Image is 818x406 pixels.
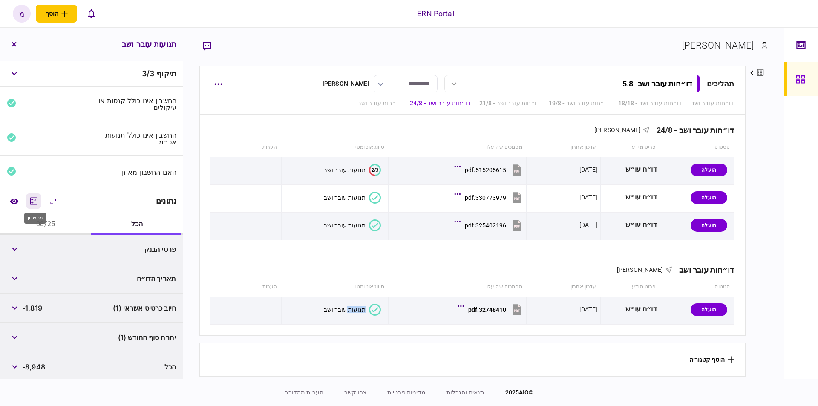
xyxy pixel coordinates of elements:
[113,303,176,313] span: חיוב כרטיס אשראי (1)
[387,389,426,396] a: מדיניות פרטיות
[22,303,42,313] span: -1,819
[95,132,177,145] div: החשבון אינו כולל תנועות אכ״מ
[660,277,734,297] th: סטטוס
[22,362,45,372] span: -8,948
[95,246,176,253] div: פרטי הבנק
[465,167,506,173] div: 515205615.pdf
[245,138,281,157] th: הערות
[456,216,523,235] button: 325402196.pdf
[389,277,527,297] th: מסמכים שהועלו
[324,306,366,313] div: תנועות עובר ושב
[691,303,727,316] div: הועלה
[604,300,657,319] div: דו״ח עו״ש
[6,193,22,209] a: השוואה למסמך
[324,194,366,201] div: תנועות עובר ושב
[579,193,597,202] div: [DATE]
[468,306,506,313] div: 32748410.pdf
[465,222,506,229] div: 325402196.pdf
[579,305,597,314] div: [DATE]
[465,194,506,201] div: 330773979.pdf
[479,99,540,108] a: דו״חות עובר ושב - 21/8
[156,69,176,78] span: תיקוף
[622,79,692,88] div: דו״חות עובר ושב - 5.8
[95,169,177,176] div: האם החשבון מאוזן
[460,300,523,319] button: 32748410.pdf
[456,160,523,179] button: 515205615.pdf
[444,75,700,92] button: דו״חות עובר ושב- 5.8
[600,138,660,157] th: פריט מידע
[689,356,734,363] button: הוסף קטגוריה
[95,275,176,282] div: תאריך הדו״ח
[672,265,734,274] div: דו״חות עובר ושב
[604,216,657,235] div: דו״ח עו״ש
[156,197,176,205] div: נתונים
[691,191,727,204] div: הועלה
[579,165,597,174] div: [DATE]
[118,332,176,343] span: יתרת סוף החודש (1)
[682,38,754,52] div: [PERSON_NAME]
[594,127,641,133] span: [PERSON_NAME]
[579,221,597,229] div: [DATE]
[389,138,527,157] th: מסמכים שהועלו
[324,164,381,176] button: 2/3תנועות עובר ושב
[358,99,401,108] a: דו״חות עובר ושב
[344,389,366,396] a: צרו קשר
[122,40,176,48] h3: תנועות עובר ושב
[245,277,281,297] th: הערות
[691,99,734,108] a: דו״חות עובר ושב
[495,388,534,397] div: © 2025 AIO
[417,8,454,19] div: ERN Portal
[691,164,727,176] div: הועלה
[410,99,471,108] a: דו״חות עובר ושב - 24/8
[36,5,77,23] button: פתח תפריט להוספת לקוח
[323,79,369,88] div: [PERSON_NAME]
[617,266,663,273] span: [PERSON_NAME]
[549,99,610,108] a: דו״חות עובר ושב - 19/8
[142,69,154,78] span: 3 / 3
[372,167,378,173] text: 2/3
[324,219,381,231] button: תנועות עובר ושב
[604,160,657,179] div: דו״ח עו״ש
[164,362,176,372] span: הכל
[13,5,31,23] button: מ
[282,138,389,157] th: סיווג אוטומטי
[707,78,734,89] div: תהליכים
[284,389,323,396] a: הערות מהדורה
[324,167,366,173] div: תנועות עובר ושב
[46,193,61,209] button: הרחב\כווץ הכל
[650,126,734,135] div: דו״חות עובר ושב - 24/8
[456,188,523,207] button: 330773979.pdf
[82,5,100,23] button: פתח רשימת התראות
[660,138,734,157] th: סטטוס
[618,99,683,108] a: דו״חות עובר ושב - 18/18
[282,277,389,297] th: סיווג אוטומטי
[24,213,46,224] div: מחשבון
[26,193,41,209] button: מחשבון
[527,138,601,157] th: עדכון אחרון
[604,188,657,207] div: דו״ח עו״ש
[691,219,727,232] div: הועלה
[446,389,484,396] a: תנאים והגבלות
[324,192,381,204] button: תנועות עובר ושב
[324,222,366,229] div: תנועות עובר ושב
[324,304,381,316] button: תנועות עובר ושב
[95,97,177,111] div: החשבון אינו כולל קנסות או עיקולים
[527,277,601,297] th: עדכון אחרון
[600,277,660,297] th: פריט מידע
[92,214,183,235] button: הכל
